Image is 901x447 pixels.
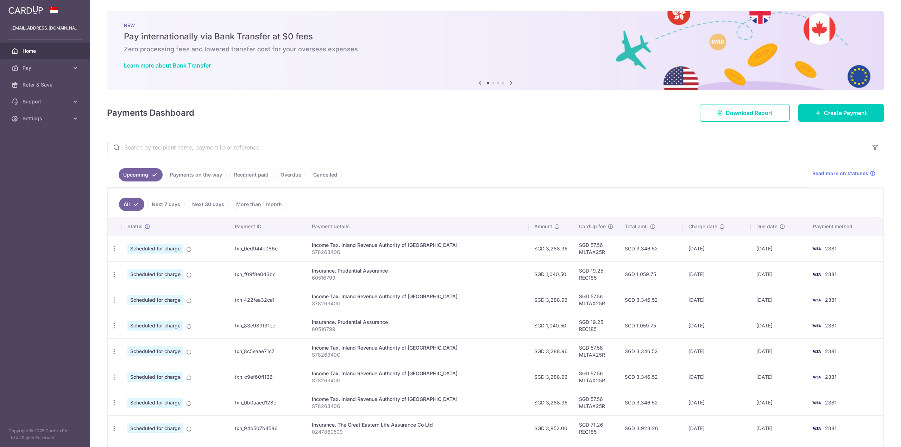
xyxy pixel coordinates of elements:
span: Scheduled for charge [127,269,183,279]
th: Payment ID [229,217,306,236]
a: Next 30 days [188,198,229,211]
div: Income Tax. Inland Revenue Authority of [GEOGRAPHIC_DATA] [312,242,523,249]
td: [DATE] [683,313,751,338]
td: SGD 3,288.96 [529,287,573,313]
td: txn_8c5eaae71c7 [229,338,306,364]
td: SGD 3,288.96 [529,338,573,364]
div: Insurance. Prudential Assurance [312,319,523,326]
td: [DATE] [683,364,751,390]
th: Payment details [306,217,529,236]
img: Bank Card [809,424,824,433]
td: SGD 3,346.52 [619,364,682,390]
td: SGD 3,288.96 [529,236,573,261]
p: NEW [124,23,867,28]
td: [DATE] [683,236,751,261]
td: SGD 57.56 MLTAX25R [573,390,619,415]
a: Payments on the way [165,168,227,181]
td: SGD 1,059.75 [619,313,682,338]
td: SGD 3,346.52 [619,338,682,364]
p: S7826340G [312,300,523,307]
span: Total amt. [625,223,648,230]
span: 2381 [825,400,837,406]
a: Overdue [276,168,306,181]
span: CardUp fee [579,223,606,230]
input: Search by recipient name, payment id or reference [107,136,867,159]
td: SGD 19.25 REC185 [573,313,619,338]
div: Income Tax. Inland Revenue Authority of [GEOGRAPHIC_DATA] [312,344,523,351]
span: 2381 [825,374,837,380]
p: [EMAIL_ADDRESS][DOMAIN_NAME] [11,25,79,32]
span: Scheduled for charge [127,423,183,433]
span: Settings [23,115,69,122]
div: Income Tax. Inland Revenue Authority of [GEOGRAPHIC_DATA] [312,370,523,377]
a: Recipient paid [229,168,273,181]
span: Refer & Save [23,81,69,88]
img: Bank Card [809,347,824,356]
span: Amount [534,223,552,230]
td: [DATE] [751,364,808,390]
iframe: Opens a widget where you can find more information [856,426,894,443]
th: Payment method [807,217,883,236]
h4: Payments Dashboard [107,107,194,119]
img: Bank Card [809,373,824,381]
span: Scheduled for charge [127,372,183,382]
td: [DATE] [683,261,751,287]
td: [DATE] [751,313,808,338]
td: SGD 71.26 REC185 [573,415,619,441]
span: 2381 [825,323,837,328]
img: Bank transfer banner [107,11,884,90]
span: Due date [756,223,777,230]
td: txn_f09f8e0d3bc [229,261,306,287]
span: Charge date [688,223,717,230]
td: [DATE] [683,338,751,364]
td: [DATE] [683,390,751,415]
a: Upcoming [119,168,163,181]
p: S7826340G [312,351,523,358]
td: SGD 57.56 MLTAX25R [573,364,619,390]
span: Scheduled for charge [127,244,183,254]
td: [DATE] [751,287,808,313]
img: Bank Card [809,398,824,407]
td: [DATE] [751,338,808,364]
img: Bank Card [809,321,824,330]
td: [DATE] [751,261,808,287]
span: Scheduled for charge [127,321,183,331]
td: SGD 3,346.52 [619,287,682,313]
p: S7826340G [312,403,523,410]
a: Next 7 days [147,198,185,211]
a: Learn more about Bank Transfer [124,62,211,69]
div: Insurance. Prudential Assurance [312,267,523,274]
td: SGD 1,040.50 [529,261,573,287]
span: Status [127,223,143,230]
td: SGD 3,288.96 [529,390,573,415]
span: 2381 [825,271,837,277]
h5: Pay internationally via Bank Transfer at $0 fees [124,31,867,42]
img: CardUp [8,6,43,14]
td: txn_c9ef60ff136 [229,364,306,390]
td: [DATE] [751,415,808,441]
div: Income Tax. Inland Revenue Authority of [GEOGRAPHIC_DATA] [312,293,523,300]
td: [DATE] [683,415,751,441]
td: txn_83e989f31ec [229,313,306,338]
p: 60516799 [312,274,523,281]
span: Pay [23,64,69,71]
a: All [119,198,144,211]
td: txn_94b507b4586 [229,415,306,441]
td: [DATE] [683,287,751,313]
div: Income Tax. Inland Revenue Authority of [GEOGRAPHIC_DATA] [312,396,523,403]
img: Bank Card [809,244,824,253]
td: SGD 3,346.52 [619,390,682,415]
td: SGD 57.56 MLTAX25R [573,287,619,313]
td: SGD 57.56 MLTAX25R [573,236,619,261]
a: More than 1 month [232,198,286,211]
td: SGD 57.56 MLTAX25R [573,338,619,364]
td: SGD 3,923.26 [619,415,682,441]
td: [DATE] [751,390,808,415]
span: Scheduled for charge [127,346,183,356]
a: Cancelled [309,168,342,181]
td: SGD 19.25 REC185 [573,261,619,287]
td: SGD 3,346.52 [619,236,682,261]
p: S7826340G [312,377,523,384]
span: Scheduled for charge [127,295,183,305]
span: 2381 [825,297,837,303]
